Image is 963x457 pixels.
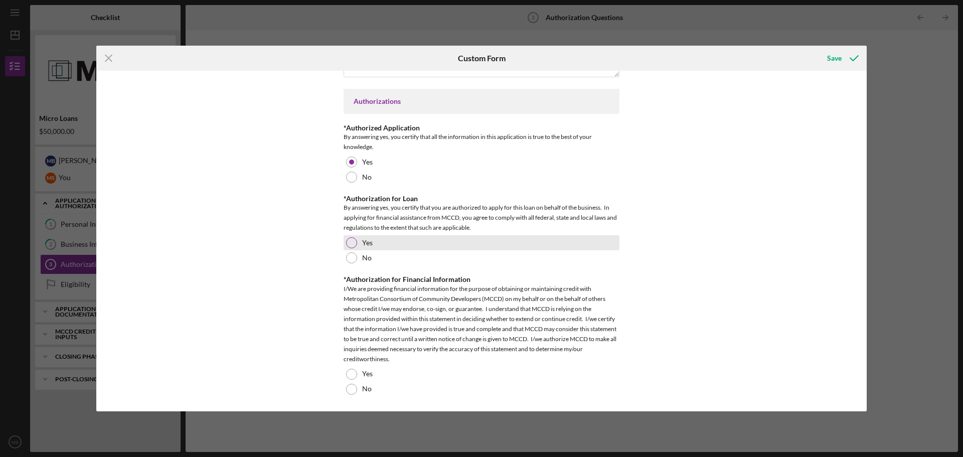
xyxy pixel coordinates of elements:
[817,48,867,68] button: Save
[344,203,619,233] div: By answering yes, you certify that you are authorized to apply for this loan on behalf of the bus...
[362,385,372,393] label: No
[362,254,372,262] label: No
[344,284,619,364] div: I/We are providing financial information for the purpose of obtaining or maintaining credit with ...
[362,239,373,247] label: Yes
[344,195,619,203] div: *Authorization for Loan
[362,173,372,181] label: No
[354,97,609,105] div: Authorizations
[344,124,619,132] div: *Authorized Application
[827,48,842,68] div: Save
[344,132,619,152] div: By answering yes, you certify that all the information in this application is true to the best of...
[458,54,506,63] h6: Custom Form
[344,275,619,283] div: *Authorization for Financial Information
[362,158,373,166] label: Yes
[362,370,373,378] label: Yes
